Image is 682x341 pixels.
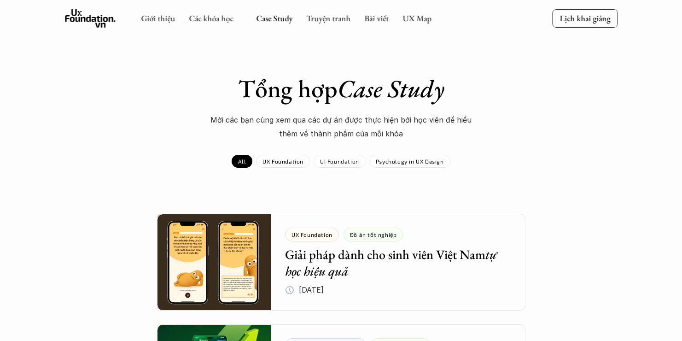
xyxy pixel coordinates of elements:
a: Lịch khai giảng [552,9,618,27]
a: UX Map [402,13,431,24]
a: Giới thiệu [141,13,175,24]
p: UI Foundation [320,158,359,165]
h1: Tổng hợp [180,74,502,104]
a: Giải pháp dành cho sinh viên Việt Namtự học hiệu quả🕔 [DATE] [157,214,525,311]
a: Truyện tranh [306,13,350,24]
em: Case Study [338,72,444,105]
p: Psychology in UX Design [376,158,444,165]
p: All [238,158,246,165]
p: UX Foundation [262,158,303,165]
a: Case Study [256,13,292,24]
p: Mời các bạn cùng xem qua các dự án được thực hiện bới học viên để hiểu thêm về thành phẩm của mỗi... [203,113,479,141]
a: Các khóa học [189,13,233,24]
a: Bài viết [364,13,389,24]
p: Lịch khai giảng [560,13,610,24]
